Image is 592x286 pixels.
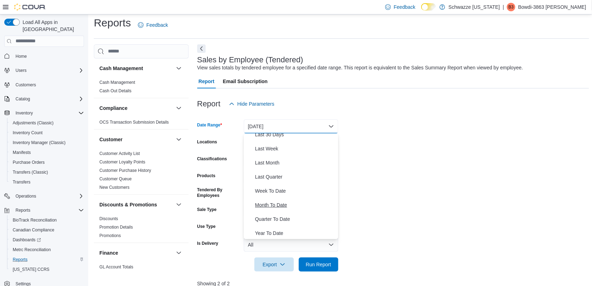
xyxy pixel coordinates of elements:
[10,168,84,176] span: Transfers (Classic)
[244,119,338,133] button: [DATE]
[20,19,84,33] span: Load All Apps in [GEOGRAPHIC_DATA]
[13,257,28,262] span: Reports
[16,207,30,213] span: Reports
[10,255,30,264] a: Reports
[509,3,514,11] span: B3
[299,257,338,272] button: Run Report
[10,216,84,224] span: BioTrack Reconciliation
[13,140,66,145] span: Inventory Manager (Classic)
[13,169,48,175] span: Transfers (Classic)
[16,96,30,102] span: Catalog
[13,130,43,136] span: Inventory Count
[13,66,84,75] span: Users
[13,192,39,200] button: Operations
[99,80,135,85] a: Cash Management
[1,80,87,90] button: Customers
[13,80,84,89] span: Customers
[99,201,173,208] button: Discounts & Promotions
[7,138,87,148] button: Inventory Manager (Classic)
[99,249,173,256] button: Finance
[99,176,132,182] span: Customer Queue
[10,216,60,224] a: BioTrack Reconciliation
[13,52,84,61] span: Home
[13,192,84,200] span: Operations
[10,129,84,137] span: Inventory Count
[503,3,504,11] p: |
[7,157,87,167] button: Purchase Orders
[13,217,57,223] span: BioTrack Reconciliation
[197,187,241,198] label: Tendered By Employees
[255,215,336,223] span: Quarter To Date
[10,245,84,254] span: Metrc Reconciliation
[99,216,118,221] a: Discounts
[13,247,51,253] span: Metrc Reconciliation
[1,205,87,215] button: Reports
[13,267,49,272] span: [US_STATE] CCRS
[13,237,41,243] span: Dashboards
[223,74,268,88] span: Email Subscription
[13,109,36,117] button: Inventory
[10,265,52,274] a: [US_STATE] CCRS
[94,16,131,30] h1: Reports
[16,68,26,73] span: Users
[197,44,206,53] button: Next
[1,108,87,118] button: Inventory
[10,178,33,186] a: Transfers
[175,200,183,209] button: Discounts & Promotions
[10,119,84,127] span: Adjustments (Classic)
[197,139,217,145] label: Locations
[7,177,87,187] button: Transfers
[255,158,336,167] span: Last Month
[13,66,29,75] button: Users
[175,104,183,112] button: Compliance
[99,216,118,222] span: Discounts
[99,105,173,112] button: Compliance
[421,3,436,11] input: Dark Mode
[7,148,87,157] button: Manifests
[7,225,87,235] button: Canadian Compliance
[255,229,336,237] span: Year To Date
[99,225,133,230] a: Promotion Details
[175,249,183,257] button: Finance
[99,151,140,156] span: Customer Activity List
[255,187,336,195] span: Week To Date
[7,265,87,274] button: [US_STATE] CCRS
[10,178,84,186] span: Transfers
[94,118,189,129] div: Compliance
[197,173,216,179] label: Products
[99,136,122,143] h3: Customer
[306,261,331,268] span: Run Report
[99,176,132,181] a: Customer Queue
[94,149,189,194] div: Customer
[94,214,189,243] div: Discounts & Promotions
[16,82,36,88] span: Customers
[255,130,336,139] span: Last 30 Days
[255,201,336,209] span: Month To Date
[1,66,87,75] button: Users
[197,122,222,128] label: Date Range
[13,120,54,126] span: Adjustments (Classic)
[244,133,338,239] div: Select listbox
[244,238,338,252] button: All
[94,263,189,282] div: Finance
[226,97,277,111] button: Hide Parameters
[99,120,169,125] a: OCS Transaction Submission Details
[16,110,33,116] span: Inventory
[13,206,33,214] button: Reports
[449,3,500,11] p: Schwazze [US_STATE]
[16,54,27,59] span: Home
[99,105,127,112] h3: Compliance
[7,215,87,225] button: BioTrack Reconciliation
[13,81,39,89] a: Customers
[199,74,215,88] span: Report
[99,273,130,278] span: GL Transactions
[146,21,168,29] span: Feedback
[99,201,157,208] h3: Discounts & Promotions
[16,193,36,199] span: Operations
[13,52,30,61] a: Home
[10,255,84,264] span: Reports
[255,144,336,153] span: Last Week
[10,158,48,167] a: Purchase Orders
[99,168,151,173] span: Customer Purchase History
